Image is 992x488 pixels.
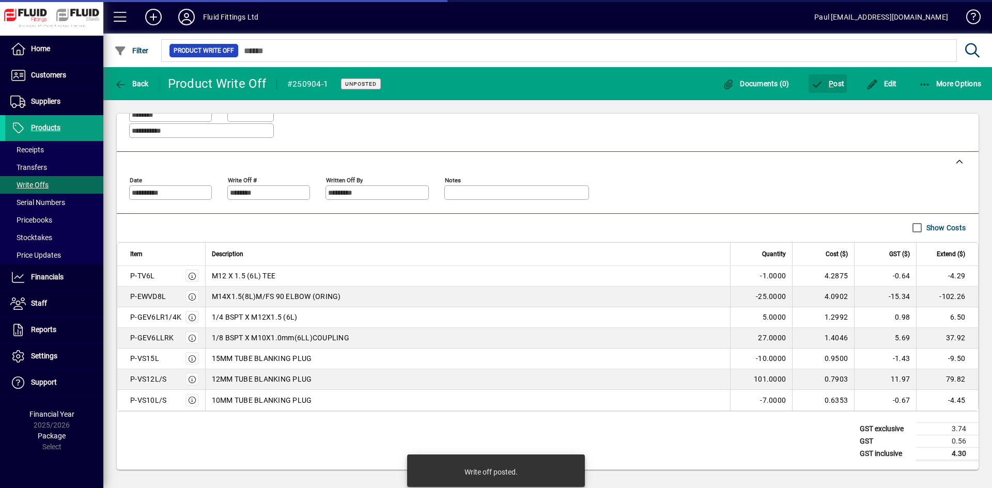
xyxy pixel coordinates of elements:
[130,248,143,260] span: Item
[5,89,103,115] a: Suppliers
[730,369,792,390] td: 101.0000
[205,287,731,307] td: M14X1.5(8L)M/FS 90 ELBOW (ORING)
[826,248,848,260] span: Cost ($)
[31,123,60,132] span: Products
[29,410,74,418] span: Financial Year
[917,435,979,447] td: 0.56
[730,266,792,287] td: -1.0000
[5,211,103,229] a: Pricebooks
[5,229,103,246] a: Stocktakes
[212,248,243,260] span: Description
[811,80,845,88] span: ost
[5,264,103,290] a: Financials
[10,146,44,154] span: Receipts
[130,291,166,302] div: P-EWVD8L
[114,80,149,88] span: Back
[792,369,854,390] td: 0.7903
[854,369,916,390] td: 11.97
[829,80,833,88] span: P
[464,467,518,477] div: Write off posted.
[10,233,52,242] span: Stocktakes
[31,299,47,307] span: Staff
[130,374,166,384] div: P-VS12L/S
[5,141,103,159] a: Receipts
[916,74,984,93] button: More Options
[889,248,910,260] span: GST ($)
[730,307,792,328] td: 5.0000
[917,447,979,460] td: 4.30
[854,328,916,349] td: 5.69
[762,248,786,260] span: Quantity
[722,80,789,88] span: Documents (0)
[916,307,978,328] td: 6.50
[792,287,854,307] td: 4.0902
[130,176,142,183] mat-label: Date
[130,271,155,281] div: P-TV6L
[855,422,917,435] td: GST exclusive
[31,71,66,79] span: Customers
[917,422,979,435] td: 3.74
[287,76,328,92] div: #250904-1
[924,223,966,233] label: Show Costs
[31,378,57,386] span: Support
[730,390,792,411] td: -7.0000
[205,328,731,349] td: 1/8 BSPT X M10X1.0mm(6LL)COUPLING
[958,2,979,36] a: Knowledge Base
[855,435,917,447] td: GST
[854,307,916,328] td: 0.98
[5,343,103,369] a: Settings
[5,36,103,62] a: Home
[809,74,847,93] button: Post
[916,390,978,411] td: -4.45
[205,390,731,411] td: 10MM TUBE BLANKING PLUG
[205,369,731,390] td: 12MM TUBE BLANKING PLUG
[730,287,792,307] td: -25.0000
[112,74,151,93] button: Back
[863,74,900,93] button: Edit
[130,333,174,343] div: P-GEV6LLRK
[205,266,731,287] td: M12 X 1.5 (6L) TEE
[814,9,948,25] div: Paul [EMAIL_ADDRESS][DOMAIN_NAME]
[854,349,916,369] td: -1.43
[31,97,60,105] span: Suppliers
[31,273,64,281] span: Financials
[10,216,52,224] span: Pricebooks
[203,9,258,25] div: Fluid Fittings Ltd
[919,80,982,88] span: More Options
[792,349,854,369] td: 0.9500
[345,81,377,87] span: Unposted
[5,370,103,396] a: Support
[326,176,363,183] mat-label: Written off by
[31,352,57,360] span: Settings
[130,353,159,364] div: P-VS15L
[168,75,266,92] div: Product Write Off
[31,44,50,53] span: Home
[916,266,978,287] td: -4.29
[38,432,66,440] span: Package
[792,307,854,328] td: 1.2992
[730,328,792,349] td: 27.0000
[112,41,151,60] button: Filter
[205,307,731,328] td: 1/4 BSPT X M12X1.5 (6L)
[174,45,234,56] span: Product Write Off
[937,248,965,260] span: Extend ($)
[916,328,978,349] td: 37.92
[10,251,61,259] span: Price Updates
[5,176,103,194] a: Write Offs
[720,74,792,93] button: Documents (0)
[866,80,897,88] span: Edit
[445,176,461,183] mat-label: Notes
[205,349,731,369] td: 15MM TUBE BLANKING PLUG
[31,325,56,334] span: Reports
[228,176,257,183] mat-label: Write Off #
[730,349,792,369] td: -10.0000
[5,62,103,88] a: Customers
[5,159,103,176] a: Transfers
[5,194,103,211] a: Serial Numbers
[10,163,47,171] span: Transfers
[103,74,160,93] app-page-header-button: Back
[10,198,65,207] span: Serial Numbers
[5,291,103,317] a: Staff
[137,8,170,26] button: Add
[792,266,854,287] td: 4.2875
